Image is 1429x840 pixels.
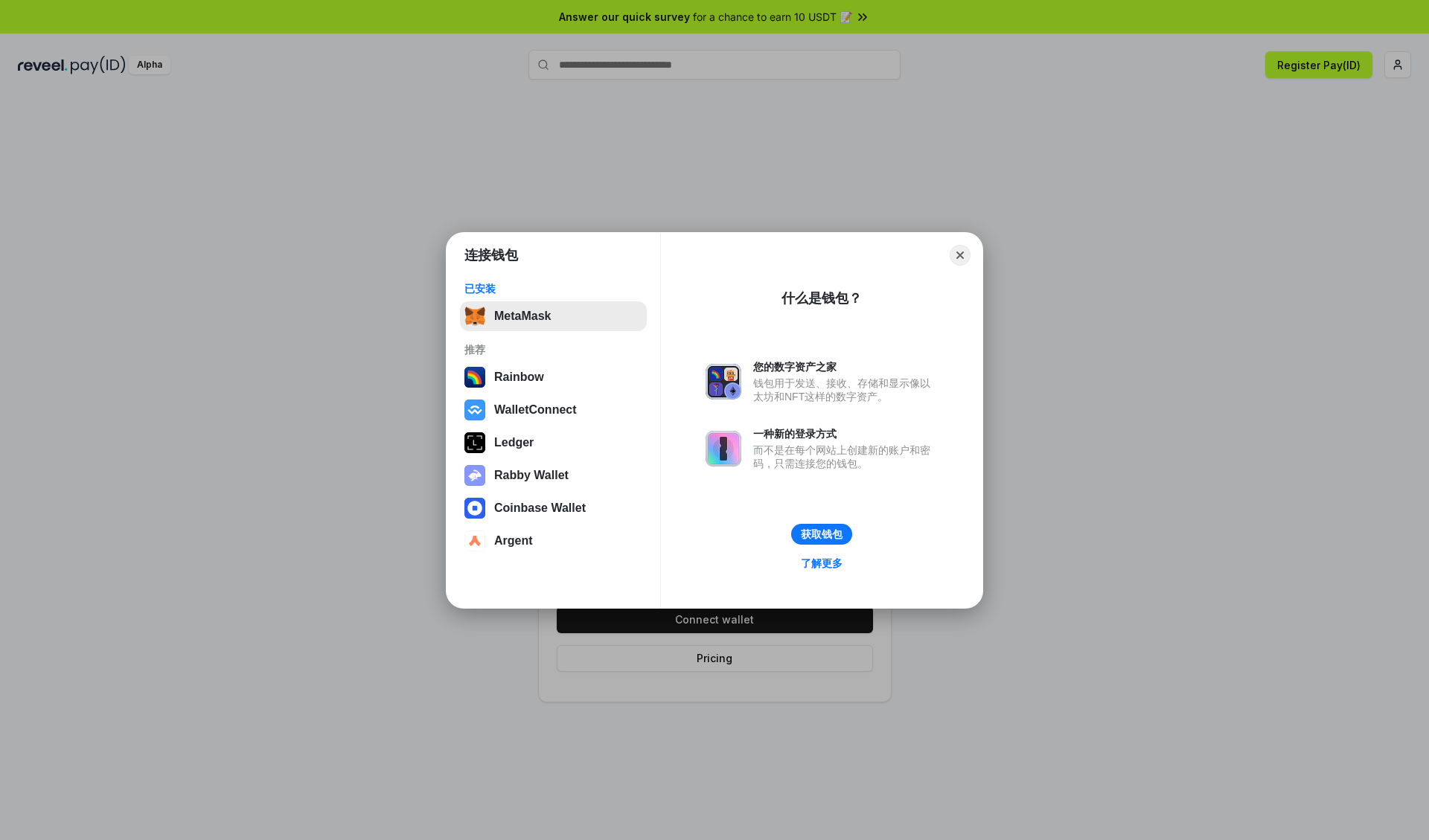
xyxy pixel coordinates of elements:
[464,246,518,264] h1: 连接钱包
[706,431,741,467] img: svg+xml,%3Csvg%20xmlns%3D%22http%3A%2F%2Fwww.w3.org%2F2000%2Fsvg%22%20fill%3D%22none%22%20viewBox...
[706,364,741,400] img: svg+xml,%3Csvg%20xmlns%3D%22http%3A%2F%2Fwww.w3.org%2F2000%2Fsvg%22%20fill%3D%22none%22%20viewBox...
[460,395,647,425] button: WalletConnect
[460,493,647,523] button: Coinbase Wallet
[464,343,642,356] div: 推荐
[460,428,647,458] button: Ledger
[950,245,971,266] button: Close
[464,498,485,519] img: svg+xml,%3Csvg%20width%3D%2228%22%20height%3D%2228%22%20viewBox%3D%220%200%2028%2028%22%20fill%3D...
[494,371,544,384] div: Rainbow
[494,310,551,323] div: MetaMask
[494,403,577,417] div: WalletConnect
[801,557,843,570] div: 了解更多
[464,465,485,486] img: svg+xml,%3Csvg%20xmlns%3D%22http%3A%2F%2Fwww.w3.org%2F2000%2Fsvg%22%20fill%3D%22none%22%20viewBox...
[781,289,862,307] div: 什么是钱包？
[460,526,647,556] button: Argent
[464,282,642,295] div: 已安装
[464,400,485,420] img: svg+xml,%3Csvg%20width%3D%2228%22%20height%3D%2228%22%20viewBox%3D%220%200%2028%2028%22%20fill%3D...
[753,443,938,470] div: 而不是在每个网站上创建新的账户和密码，只需连接您的钱包。
[460,301,647,331] button: MetaMask
[753,376,938,403] div: 钱包用于发送、接收、存储和显示像以太坊和NFT这样的数字资产。
[753,427,938,440] div: 一种新的登录方式
[494,436,534,449] div: Ledger
[464,530,485,551] img: svg+xml,%3Csvg%20width%3D%2228%22%20height%3D%2228%22%20viewBox%3D%220%200%2028%2028%22%20fill%3D...
[494,501,586,515] div: Coinbase Wallet
[464,432,485,453] img: svg+xml,%3Csvg%20xmlns%3D%22http%3A%2F%2Fwww.w3.org%2F2000%2Fsvg%22%20width%3D%2228%22%20height%3...
[753,360,938,373] div: 您的数字资产之家
[464,306,485,327] img: svg+xml,%3Csvg%20fill%3D%22none%22%20height%3D%2233%22%20viewBox%3D%220%200%2035%2033%22%20width%...
[464,367,485,388] img: svg+xml,%3Csvg%20width%3D%22120%22%20height%3D%22120%22%20viewBox%3D%220%200%20120%20120%22%20fil...
[791,524,852,545] button: 获取钱包
[801,528,843,541] div: 获取钱包
[460,461,647,490] button: Rabby Wallet
[460,362,647,392] button: Rainbow
[494,469,569,482] div: Rabby Wallet
[792,554,851,573] a: 了解更多
[494,534,533,548] div: Argent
